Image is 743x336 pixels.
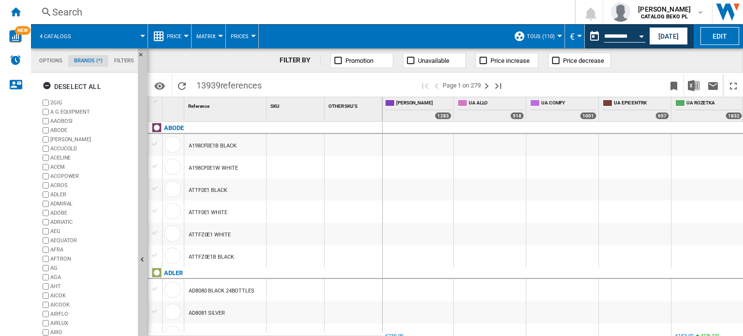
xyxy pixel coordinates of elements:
img: alerts-logo.svg [10,54,21,66]
div: Search [52,5,550,19]
label: AIRFLO [50,310,134,318]
label: AEQUATOR [50,237,134,244]
input: brand.name [43,228,49,234]
div: Sort None [186,97,266,112]
md-menu: Currency [565,24,585,48]
span: OTHER SKU'S [328,103,357,109]
input: brand.name [43,256,49,262]
span: Unavailable [418,57,449,64]
div: [DATE] [8,118,325,131]
button: Emoji picker [30,291,38,299]
img: profile.jpg [611,2,630,22]
div: [PERSON_NAME] 1283 offers sold by SK NAY [383,97,453,121]
button: Upload attachment [15,291,23,299]
div: Prices [231,24,253,48]
span: Price [167,33,181,40]
input: brand.name [43,292,49,299]
label: AFRA [50,246,134,253]
input: brand.name [43,173,49,179]
button: Promotion [330,53,393,68]
button: Send this report by email [703,74,723,97]
div: I would like to have a summary table of how 15 codes are performing in the major markets [66,137,317,156]
label: AICOK [50,292,134,299]
button: Deselect all [40,78,104,95]
div: A198CF0E1B BLACK [189,135,236,157]
h1: Wiser [47,5,69,12]
button: Hide [138,48,149,66]
button: Download in Excel [684,74,703,97]
span: Prices [231,33,249,40]
span: [PERSON_NAME] [638,4,691,14]
input: brand.name [43,109,49,115]
div: Profile image for Antonietta [124,254,132,262]
div: Sort None [268,97,324,112]
span: Reference [188,103,209,109]
input: brand.name [43,283,49,290]
input: brand.name [43,329,49,336]
div: giulia says… [8,131,325,170]
label: [PERSON_NAME] [50,136,134,143]
span: Promotion [345,57,373,64]
div: Sort None [164,97,184,112]
button: md-calendar [585,27,604,46]
button: 4 catalogs [40,24,81,48]
img: wise-card.svg [9,30,22,43]
div: ATTFZ0E1 WHITE [189,224,231,246]
div: ATTF0E1 BLACK [189,179,227,202]
label: ADLER [50,191,134,198]
label: AG [50,264,134,272]
label: ACOPOWER [50,173,134,180]
div: This report is based on a date in the past. [585,24,647,48]
b: [EMAIL_ADDRESS][PERSON_NAME][DOMAIN_NAME] [24,186,219,193]
button: [DATE] [649,27,688,45]
input: brand.name [43,191,49,198]
label: 2GIG [50,99,134,106]
input: brand.name [43,219,49,225]
p: Back in 30 minutes [55,12,115,22]
label: ACROS [50,182,134,189]
div: Waiting for a teammate [10,254,323,262]
button: Next page [481,74,492,97]
label: ACEM [50,163,134,171]
span: Price increase [490,57,530,64]
label: A G EQUIPMENT [50,108,134,116]
span: UA ALLO [469,100,524,108]
button: Price increase [476,53,538,68]
div: Operator says… [8,170,325,245]
span: Matrix [196,33,216,40]
b: In 1 hour [24,209,58,217]
md-tab-item: Options [33,55,68,67]
button: Edit [700,27,739,45]
input: brand.name [43,210,49,216]
label: ADRIATIC [50,219,134,226]
div: I would like to have a summary table of how 15 codes are performing in the major markets [58,131,325,162]
label: AAOBOSI [50,117,134,125]
input: brand.name [43,164,49,170]
button: TOUS (110) [527,24,560,48]
span: UA EPICENTRK [614,100,669,108]
label: ADOBE [50,209,134,217]
button: >Previous page [431,74,443,97]
label: AGA [50,274,134,281]
input: brand.name [43,201,49,207]
div: Operator • AI Agent • 26m ago [15,226,105,232]
span: UA COMFY [541,100,596,108]
label: AEG [50,228,134,235]
div: 1283 offers sold by SK NAY [435,112,451,119]
button: Maximize [724,74,743,97]
input: brand.name [43,311,49,317]
div: € [570,24,580,48]
label: AIRLUX [50,320,134,327]
input: brand.name [43,136,49,143]
input: brand.name [43,146,49,152]
div: The team will be back 🕒 [15,199,219,218]
b: CATALOG BEKO PL [641,14,688,20]
input: brand.name [43,100,49,106]
input: brand.name [43,320,49,326]
button: Options [150,77,169,94]
input: brand.name [43,274,49,280]
div: SKU Sort None [268,97,324,112]
div: 1001 offers sold by UA COMFY [580,112,596,119]
button: Price decrease [548,53,611,68]
label: AFTRON [50,255,134,263]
